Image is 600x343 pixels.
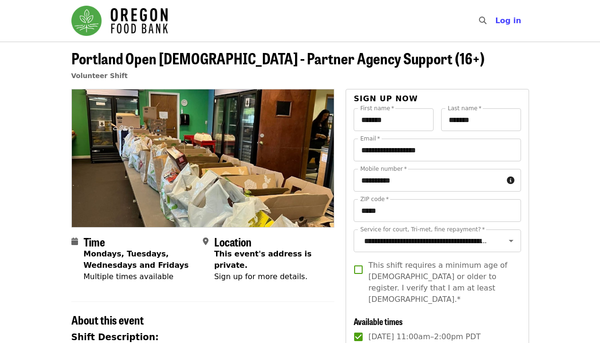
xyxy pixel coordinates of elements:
[354,94,418,103] span: Sign up now
[71,6,168,36] img: Oregon Food Bank - Home
[354,315,403,327] span: Available times
[354,199,521,222] input: ZIP code
[487,11,529,30] button: Log in
[360,166,407,172] label: Mobile number
[360,136,380,141] label: Email
[84,233,105,250] span: Time
[71,311,144,328] span: About this event
[71,332,159,342] strong: Shift Description:
[72,89,334,227] img: Portland Open Bible - Partner Agency Support (16+) organized by Oregon Food Bank
[71,237,78,246] i: calendar icon
[479,16,487,25] i: search icon
[495,16,521,25] span: Log in
[84,271,195,282] div: Multiple times available
[360,196,389,202] label: ZIP code
[507,176,514,185] i: circle-info icon
[360,227,485,232] label: Service for court, Tri-met, fine repayment?
[504,234,518,247] button: Open
[203,237,209,246] i: map-marker-alt icon
[492,9,500,32] input: Search
[354,169,503,192] input: Mobile number
[368,260,513,305] span: This shift requires a minimum age of [DEMOGRAPHIC_DATA] or older to register. I verify that I am ...
[71,72,128,79] a: Volunteer Shift
[71,47,485,69] span: Portland Open [DEMOGRAPHIC_DATA] - Partner Agency Support (16+)
[441,108,521,131] input: Last name
[214,249,312,270] span: This event's address is private.
[214,233,252,250] span: Location
[354,108,434,131] input: First name
[214,272,307,281] span: Sign up for more details.
[368,331,480,343] span: [DATE] 11:00am–2:00pm PDT
[84,249,189,270] strong: Mondays, Tuesdays, Wednesdays and Fridays
[354,139,521,161] input: Email
[448,106,481,111] label: Last name
[360,106,394,111] label: First name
